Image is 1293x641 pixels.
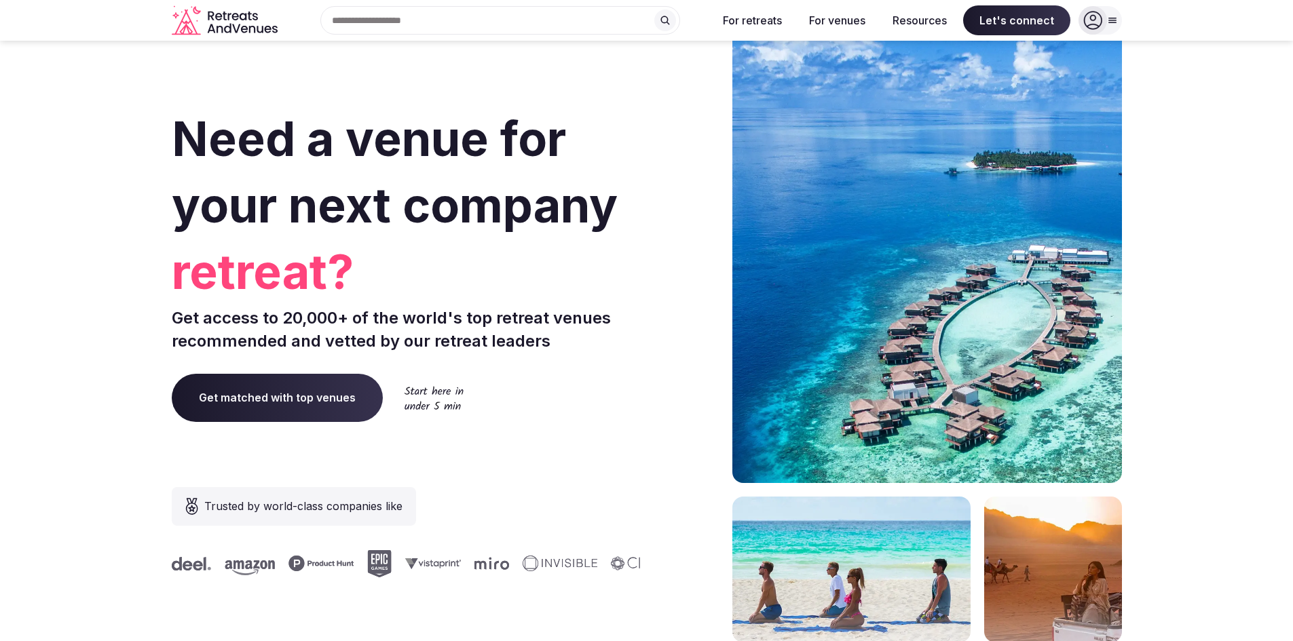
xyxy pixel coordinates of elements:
p: Get access to 20,000+ of the world's top retreat venues recommended and vetted by our retreat lea... [172,307,641,352]
a: Get matched with top venues [172,374,383,421]
svg: Miro company logo [470,557,504,570]
svg: Deel company logo [167,557,206,570]
button: Resources [882,5,958,35]
span: retreat? [172,239,641,305]
a: Visit the homepage [172,5,280,36]
span: Let's connect [963,5,1070,35]
button: For venues [798,5,876,35]
button: For retreats [712,5,793,35]
svg: Retreats and Venues company logo [172,5,280,36]
img: Start here in under 5 min [405,386,464,410]
svg: Vistaprint company logo [400,558,456,569]
span: Need a venue for your next company [172,110,618,234]
svg: Invisible company logo [518,556,593,572]
svg: Epic Games company logo [362,550,387,577]
span: Trusted by world-class companies like [204,498,402,514]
